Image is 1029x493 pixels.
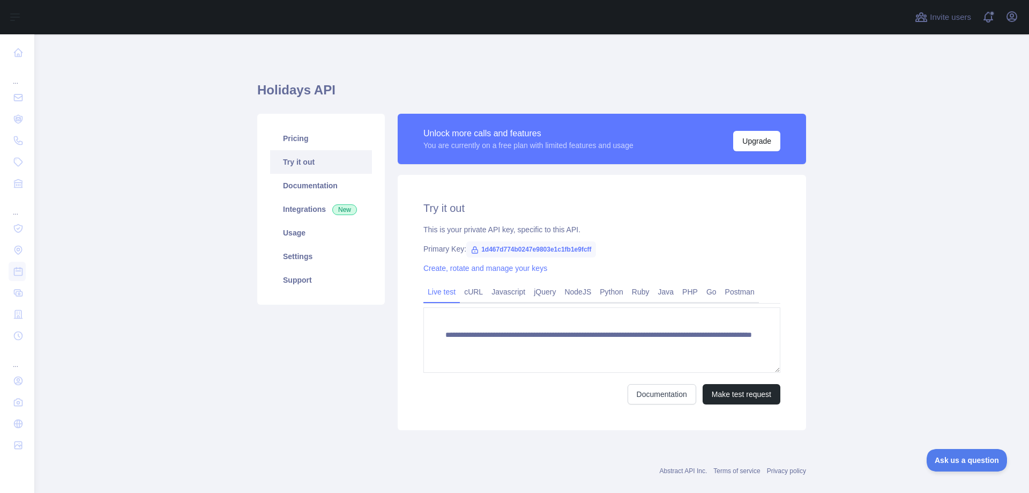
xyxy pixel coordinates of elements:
[460,283,487,300] a: cURL
[927,449,1008,472] iframe: Toggle Customer Support
[423,244,780,254] div: Primary Key:
[628,384,696,404] a: Documentation
[702,283,721,300] a: Go
[9,64,26,86] div: ...
[257,82,806,107] h1: Holidays API
[423,140,633,151] div: You are currently on a free plan with limited features and usage
[487,283,530,300] a: Javascript
[270,245,372,268] a: Settings
[721,283,759,300] a: Postman
[930,11,971,24] span: Invite users
[423,283,460,300] a: Live test
[713,467,760,475] a: Terms of service
[703,384,780,404] button: Make test request
[423,127,633,140] div: Unlock more calls and features
[9,348,26,369] div: ...
[530,283,560,300] a: jQuery
[270,127,372,150] a: Pricing
[767,467,806,475] a: Privacy policy
[423,264,547,273] a: Create, rotate and manage your keys
[466,241,595,257] span: 1d467d774b0247e9803e1c1fb1e9fcff
[270,268,372,292] a: Support
[654,283,678,300] a: Java
[733,131,780,151] button: Upgrade
[270,174,372,197] a: Documentation
[270,197,372,221] a: Integrations New
[332,204,357,215] span: New
[913,9,973,26] button: Invite users
[660,467,707,475] a: Abstract API Inc.
[423,201,780,216] h2: Try it out
[678,283,702,300] a: PHP
[9,195,26,217] div: ...
[628,283,654,300] a: Ruby
[423,224,780,235] div: This is your private API key, specific to this API.
[270,150,372,174] a: Try it out
[560,283,595,300] a: NodeJS
[595,283,628,300] a: Python
[270,221,372,245] a: Usage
